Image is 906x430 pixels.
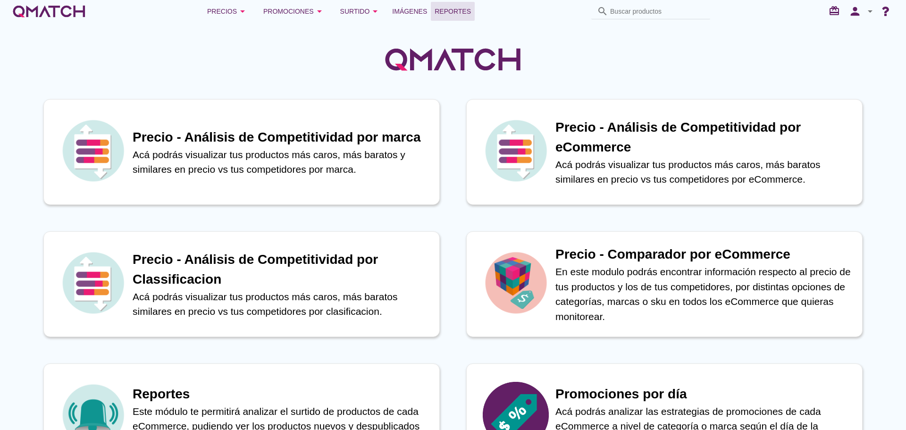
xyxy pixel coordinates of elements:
[60,250,126,316] img: icon
[133,289,430,319] p: Acá podrás visualizar tus productos más caros, más baratos similares en precio vs tus competidore...
[263,6,325,17] div: Promociones
[369,6,381,17] i: arrow_drop_down
[237,6,248,17] i: arrow_drop_down
[133,127,430,147] h1: Precio - Análisis de Competitividad por marca
[483,118,549,184] img: icon
[597,6,608,17] i: search
[133,147,430,177] p: Acá podrás visualizar tus productos más caros, más baratos y similares en precio vs tus competido...
[453,231,876,337] a: iconPrecio - Comparador por eCommerceEn este modulo podrás encontrar información respecto al prec...
[256,2,333,21] button: Promociones
[30,231,453,337] a: iconPrecio - Análisis de Competitividad por ClassificacionAcá podrás visualizar tus productos más...
[207,6,248,17] div: Precios
[453,99,876,205] a: iconPrecio - Análisis de Competitividad por eCommerceAcá podrás visualizar tus productos más caro...
[133,384,430,404] h1: Reportes
[431,2,475,21] a: Reportes
[555,384,853,404] h1: Promociones por día
[200,2,256,21] button: Precios
[333,2,389,21] button: Surtido
[864,6,876,17] i: arrow_drop_down
[340,6,381,17] div: Surtido
[30,99,453,205] a: iconPrecio - Análisis de Competitividad por marcaAcá podrás visualizar tus productos más caros, m...
[133,250,430,289] h1: Precio - Análisis de Competitividad por Classificacion
[555,264,853,324] p: En este modulo podrás encontrar información respecto al precio de tus productos y los de tus comp...
[60,118,126,184] img: icon
[388,2,431,21] a: Imágenes
[555,118,853,157] h1: Precio - Análisis de Competitividad por eCommerce
[314,6,325,17] i: arrow_drop_down
[555,157,853,187] p: Acá podrás visualizar tus productos más caros, más baratos similares en precio vs tus competidore...
[435,6,471,17] span: Reportes
[382,36,524,83] img: QMatchLogo
[610,4,705,19] input: Buscar productos
[483,250,549,316] img: icon
[392,6,427,17] span: Imágenes
[846,5,864,18] i: person
[11,2,87,21] a: white-qmatch-logo
[829,5,844,17] i: redeem
[555,245,853,264] h1: Precio - Comparador por eCommerce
